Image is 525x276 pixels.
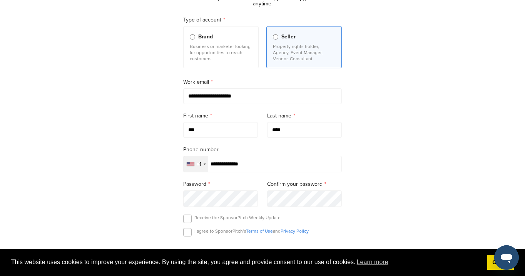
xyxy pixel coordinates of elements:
[194,228,309,234] p: I agree to SponsorPitch’s and
[183,16,342,24] label: Type of account
[281,33,296,41] span: Seller
[273,43,335,62] p: Property rights holder, Agency, Event Manager, Vendor, Consultant
[183,145,342,154] label: Phone number
[246,228,273,234] a: Terms of Use
[197,162,201,167] div: +1
[11,256,481,268] span: This website uses cookies to improve your experience. By using the site, you agree and provide co...
[183,78,342,86] label: Work email
[281,228,309,234] a: Privacy Policy
[356,256,390,268] a: learn more about cookies
[219,245,306,268] iframe: reCAPTCHA
[184,156,208,172] div: Selected country
[267,180,342,188] label: Confirm your password
[183,112,258,120] label: First name
[267,112,342,120] label: Last name
[198,33,213,41] span: Brand
[487,255,514,270] a: dismiss cookie message
[190,34,195,40] input: Brand Business or marketer looking for opportunities to reach customers
[494,245,519,270] iframe: Button to launch messaging window
[190,43,252,62] p: Business or marketer looking for opportunities to reach customers
[273,34,278,40] input: Seller Property rights holder, Agency, Event Manager, Vendor, Consultant
[183,180,258,188] label: Password
[194,215,281,221] p: Receive the SponsorPitch Weekly Update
